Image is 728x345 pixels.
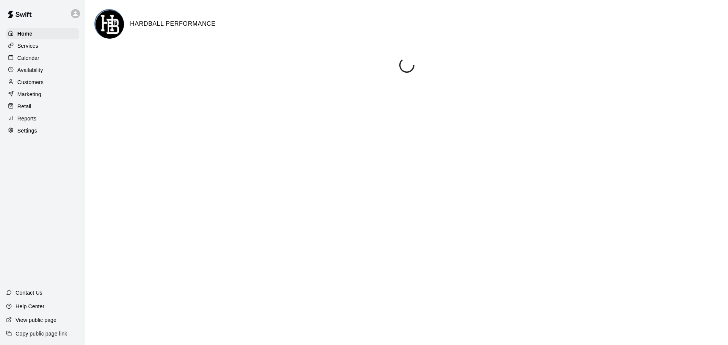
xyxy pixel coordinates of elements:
[17,42,38,50] p: Services
[6,52,79,64] a: Calendar
[6,28,79,39] a: Home
[17,78,44,86] p: Customers
[6,113,79,124] a: Reports
[17,30,33,37] p: Home
[16,316,56,324] p: View public page
[17,66,43,74] p: Availability
[6,101,79,112] a: Retail
[17,127,37,134] p: Settings
[6,64,79,76] a: Availability
[17,103,31,110] p: Retail
[6,76,79,88] a: Customers
[17,54,39,62] p: Calendar
[6,89,79,100] a: Marketing
[16,330,67,337] p: Copy public page link
[96,10,124,39] img: HARDBALL PERFORMANCE logo
[6,40,79,52] a: Services
[6,125,79,136] a: Settings
[16,303,44,310] p: Help Center
[17,115,36,122] p: Reports
[130,19,216,29] h6: HARDBALL PERFORMANCE
[16,289,42,297] p: Contact Us
[17,91,41,98] p: Marketing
